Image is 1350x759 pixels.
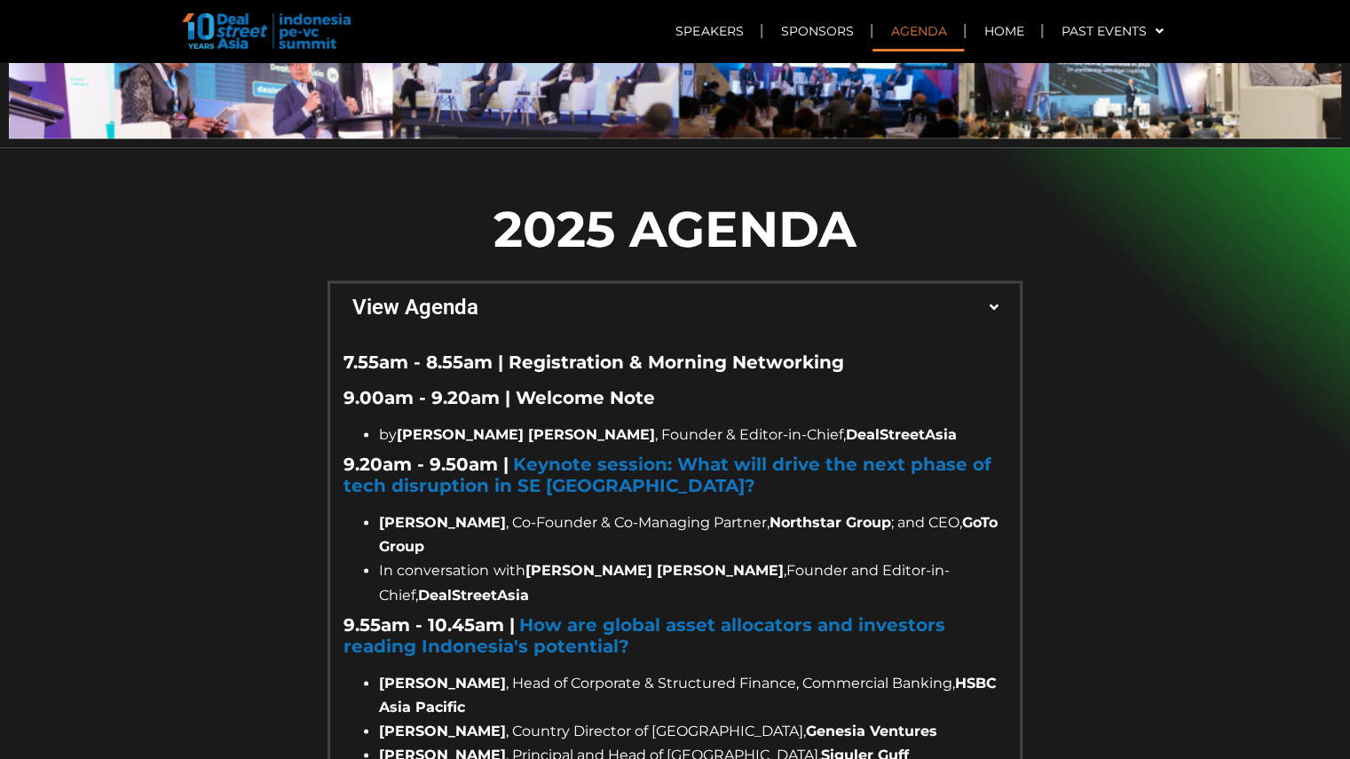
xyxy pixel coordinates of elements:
strong: 9.55am - 10.45am | [343,614,515,636]
strong: [PERSON_NAME] [PERSON_NAME] [397,426,655,443]
strong: 7.55am - 8.55am | Registration & Morning Networking [343,352,844,373]
span: ; and CEO, [891,514,962,531]
strong: 9.20am - 9.50am | [343,454,509,475]
span: [PERSON_NAME] [PERSON_NAME] [525,562,784,579]
span: with [493,562,525,579]
strong: HSBC Asia Pacific [379,675,997,716]
strong: [PERSON_NAME] [379,675,506,692]
strong: DealStreetAsia [846,426,957,443]
li: , Country Director of [GEOGRAPHIC_DATA], [379,719,1007,743]
a: Home [966,11,1041,51]
span: , [784,562,786,579]
li: , Head of Corporate & Structured Finance, Commercial Banking, [379,671,1007,719]
a: How are global asset allocators and investors reading Indonesia's potential? [343,614,945,657]
a: Past Events [1043,11,1180,51]
a: Speakers [658,11,761,51]
span: Founder and Editor-in-Chief [379,562,950,603]
span: , Co-Founder & Co-Managing Partner, [506,514,770,531]
p: 2025 AGENDA [328,192,1022,266]
a: Keynote session: What will drive the next phase of tech disruption in SE [GEOGRAPHIC_DATA]? [343,454,991,496]
strong: [PERSON_NAME] [379,723,506,739]
span: Northstar Group [770,514,891,531]
span: [PERSON_NAME] [379,514,506,531]
span: , [415,587,418,604]
a: Sponsors [762,11,871,51]
span: View Agenda [352,296,991,318]
a: Agenda [872,11,964,51]
strong: 9.00am - 9.20am | Welcome Note [343,387,655,408]
li: by , Founder & Editor-in-Chief, [379,423,1007,447]
span: DealStreetAsia [418,587,529,604]
strong: Genesia Ventures [806,723,937,739]
span: In conversation [379,562,489,579]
